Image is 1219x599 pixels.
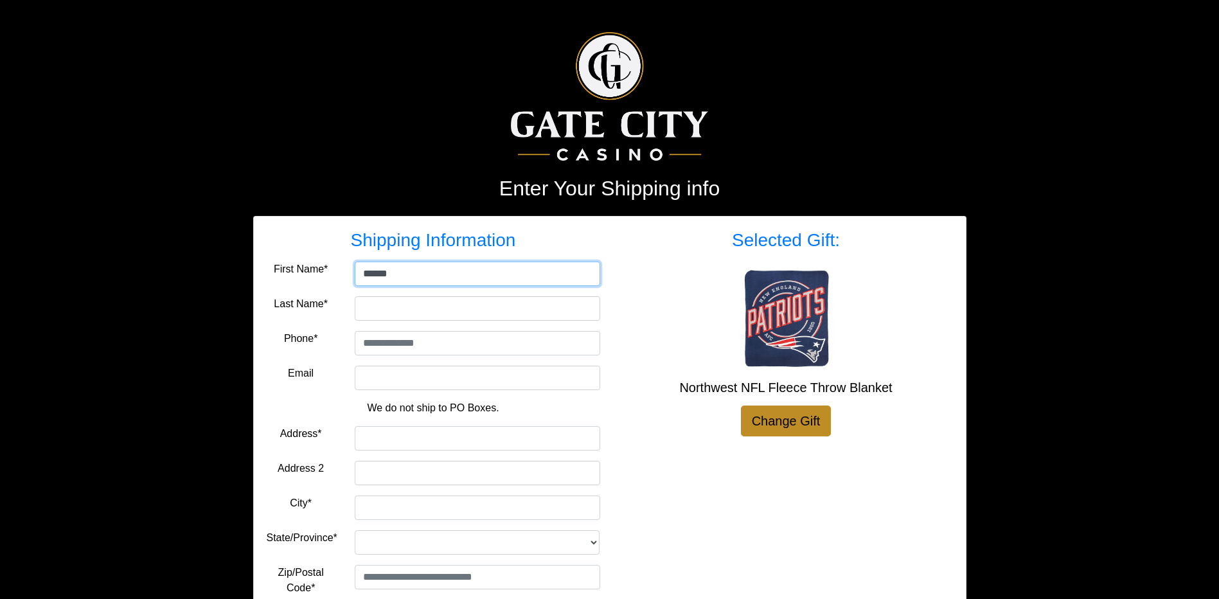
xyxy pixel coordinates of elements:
label: State/Province* [267,530,337,546]
label: Last Name* [274,296,328,312]
label: Phone* [284,331,318,346]
label: Address 2 [278,461,324,476]
img: Logo [511,32,708,161]
label: City* [290,496,312,511]
p: We do not ship to PO Boxes. [276,400,591,416]
h3: Selected Gift: [619,229,953,251]
label: First Name* [274,262,328,277]
h5: Northwest NFL Fleece Throw Blanket [619,380,953,395]
label: Zip/Postal Code* [267,565,335,596]
img: Northwest NFL Fleece Throw Blanket [734,267,837,370]
h3: Shipping Information [267,229,600,251]
label: Address* [280,426,322,442]
label: Email [288,366,314,381]
a: Change Gift [741,406,832,436]
h2: Enter Your Shipping info [253,176,966,201]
